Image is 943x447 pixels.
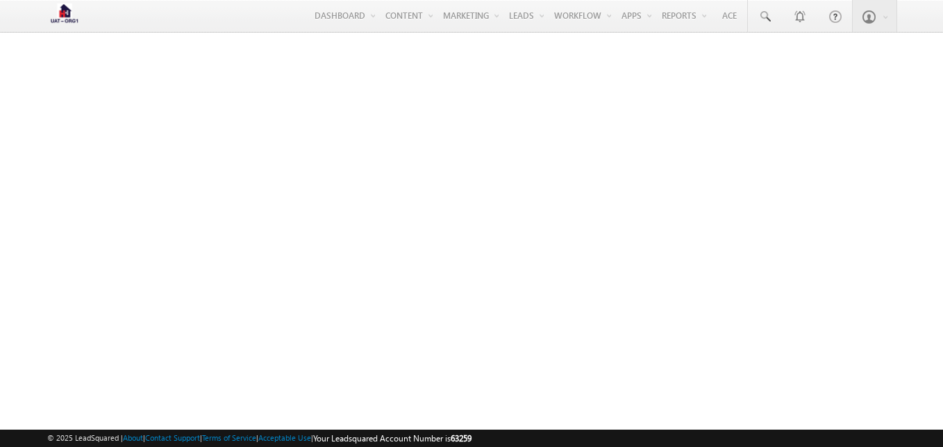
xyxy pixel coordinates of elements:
a: Terms of Service [202,433,256,442]
img: Custom Logo [47,3,82,28]
span: 63259 [451,433,471,444]
a: Contact Support [145,433,200,442]
span: © 2025 LeadSquared | | | | | [47,432,471,445]
a: About [123,433,143,442]
span: Your Leadsquared Account Number is [313,433,471,444]
a: Acceptable Use [258,433,311,442]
